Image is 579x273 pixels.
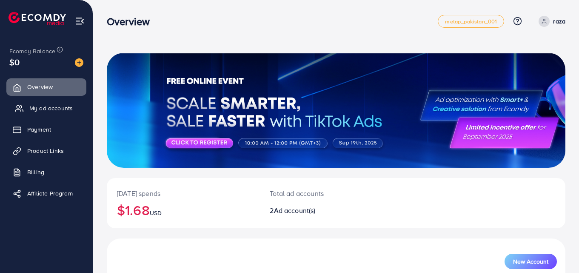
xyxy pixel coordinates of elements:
h2: 2 [270,207,364,215]
a: Billing [6,164,86,181]
span: metap_pakistan_001 [445,19,497,24]
span: Billing [27,168,44,176]
a: My ad accounts [6,100,86,117]
span: USD [150,209,162,217]
p: [DATE] spends [117,188,249,198]
span: Product Links [27,147,64,155]
img: image [75,58,83,67]
span: New Account [513,259,548,264]
img: logo [9,12,66,25]
button: New Account [505,254,557,269]
span: Ecomdy Balance [9,47,55,55]
span: Affiliate Program [27,189,73,198]
a: Overview [6,78,86,95]
h2: $1.68 [117,202,249,218]
p: Total ad accounts [270,188,364,198]
a: metap_pakistan_001 [438,15,504,28]
span: My ad accounts [29,104,73,112]
a: Affiliate Program [6,185,86,202]
span: Overview [27,83,53,91]
span: Ad account(s) [274,206,316,215]
span: $0 [9,56,20,68]
a: Product Links [6,142,86,159]
p: raza [553,16,565,26]
img: menu [75,16,85,26]
a: Payment [6,121,86,138]
h3: Overview [107,15,157,28]
a: raza [535,16,565,27]
span: Payment [27,125,51,134]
